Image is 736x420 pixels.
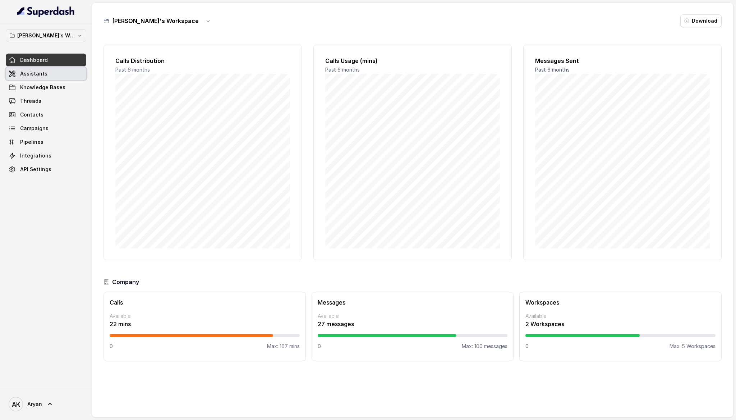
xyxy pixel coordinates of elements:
[535,56,710,65] h2: Messages Sent
[267,343,300,350] p: Max: 167 mins
[6,54,86,67] a: Dashboard
[525,298,716,307] h3: Workspaces
[525,312,716,320] p: Available
[20,111,43,118] span: Contacts
[115,67,150,73] span: Past 6 months
[525,320,716,328] p: 2 Workspaces
[462,343,507,350] p: Max: 100 messages
[110,298,300,307] h3: Calls
[6,29,86,42] button: [PERSON_NAME]'s Workspace
[17,31,75,40] p: [PERSON_NAME]'s Workspace
[6,394,86,414] a: Aryan
[12,401,20,408] text: AK
[318,320,508,328] p: 27 messages
[20,152,51,159] span: Integrations
[6,136,86,149] a: Pipelines
[6,81,86,94] a: Knowledge Bases
[20,70,47,77] span: Assistants
[110,312,300,320] p: Available
[27,401,42,408] span: Aryan
[6,108,86,121] a: Contacts
[6,163,86,176] a: API Settings
[20,56,48,64] span: Dashboard
[6,149,86,162] a: Integrations
[6,122,86,135] a: Campaigns
[525,343,529,350] p: 0
[325,56,500,65] h2: Calls Usage (mins)
[318,298,508,307] h3: Messages
[670,343,716,350] p: Max: 5 Workspaces
[20,84,65,91] span: Knowledge Bases
[112,278,139,286] h3: Company
[6,67,86,80] a: Assistants
[20,97,41,105] span: Threads
[680,14,722,27] button: Download
[17,6,75,17] img: light.svg
[20,166,51,173] span: API Settings
[110,343,113,350] p: 0
[535,67,570,73] span: Past 6 months
[318,312,508,320] p: Available
[20,125,49,132] span: Campaigns
[112,17,199,25] h3: [PERSON_NAME]'s Workspace
[115,56,290,65] h2: Calls Distribution
[6,95,86,108] a: Threads
[110,320,300,328] p: 22 mins
[20,138,43,146] span: Pipelines
[318,343,321,350] p: 0
[325,67,360,73] span: Past 6 months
